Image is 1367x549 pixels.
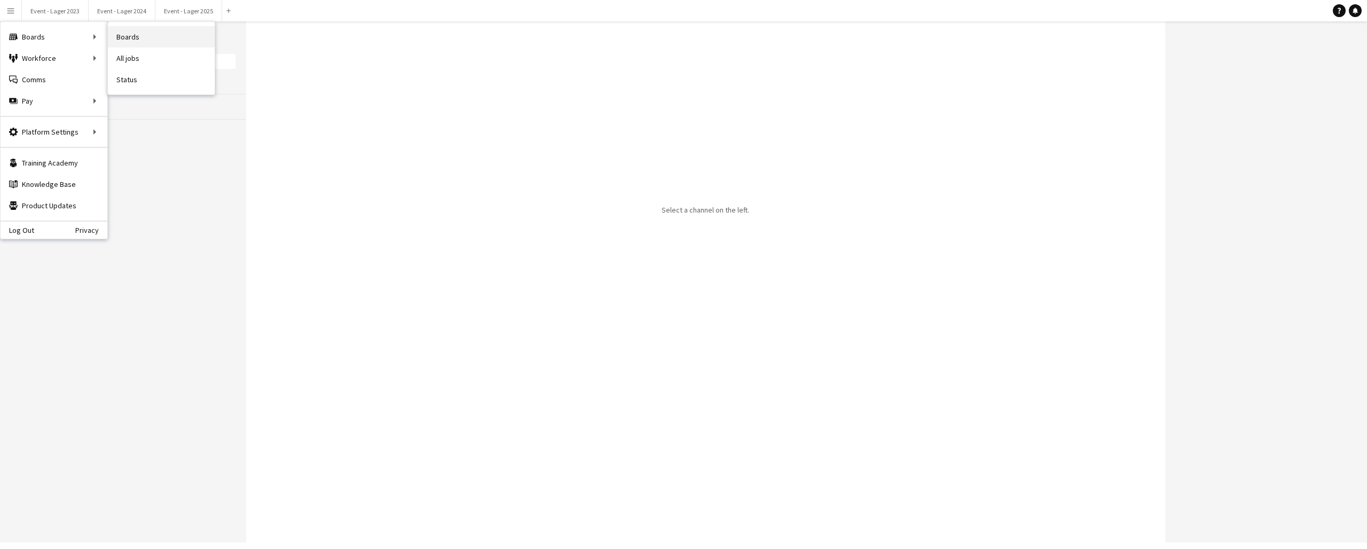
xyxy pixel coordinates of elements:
[1,174,107,195] a: Knowledge Base
[22,1,89,21] button: Event - Lager 2023
[1,48,107,69] div: Workforce
[1,226,34,234] a: Log Out
[89,1,155,21] button: Event - Lager 2024
[1,26,107,48] div: Boards
[155,1,222,21] button: Event - Lager 2025
[75,226,107,234] a: Privacy
[662,205,749,215] p: Select a channel on the left.
[1,152,107,174] a: Training Academy
[1,195,107,216] a: Product Updates
[1,69,107,90] a: Comms
[1,90,107,112] div: Pay
[1,121,107,143] div: Platform Settings
[108,48,215,69] a: All jobs
[25,102,235,112] div: System notifications
[108,69,215,90] a: Status
[108,26,215,48] a: Boards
